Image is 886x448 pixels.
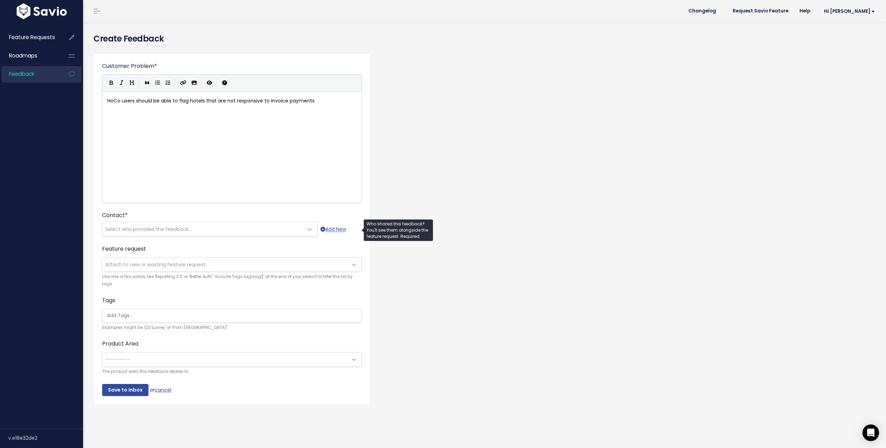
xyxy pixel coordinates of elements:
button: Toggle Preview [204,78,215,88]
button: Heading [127,78,137,88]
i: | [175,79,176,87]
i: | [201,79,202,87]
label: Feature request [102,245,146,253]
label: Contact [102,211,128,219]
form: or [102,62,362,396]
a: Help [794,6,816,16]
small: Use one or two words, like 'Reporting 2.0' or 'Better Auth'. Include 'tags:tag1,tag2' at the end ... [102,273,362,288]
label: Product Area [102,340,138,348]
span: Feature Requests [9,34,55,41]
a: Hi [PERSON_NAME] [816,6,880,17]
button: Quote [142,78,152,88]
button: Generic List [152,78,163,88]
button: Numbered List [163,78,173,88]
a: cancel [155,386,171,393]
a: Roadmaps [2,48,57,64]
label: Customer Problem [102,62,157,70]
span: Attach to new or existing feature request... [105,261,209,268]
input: Add Tags... [104,312,363,319]
div: Who shared this feedback? You'll see them alongside the feature request. Required. [364,219,433,241]
a: Add New [320,225,346,234]
button: Import an image [189,78,199,88]
div: v.e18e32de2 [8,429,83,447]
button: Markdown Guide [219,78,230,88]
span: Roadmaps [9,52,37,59]
span: Changelog [688,9,716,14]
i: | [139,79,140,87]
small: Examples might be 'Q3 Survey' or 'From [GEOGRAPHIC_DATA]' [102,324,362,331]
small: The product area this feedback relates to [102,368,362,375]
button: Create Link [178,78,189,88]
span: --------- [105,356,130,363]
label: Tags [102,296,115,305]
a: Request Savio Feature [727,6,794,16]
span: Hi [PERSON_NAME] [824,9,875,14]
h4: Create Feedback [93,33,876,45]
span: Feedback [9,70,34,78]
img: logo-white.9d6f32f41409.svg [15,3,69,19]
a: Feedback [2,66,57,82]
input: Save to Inbox [102,384,148,396]
span: Select who provided the feedback... [105,226,192,233]
button: Bold [106,78,116,88]
div: Open Intercom Messenger [862,424,879,441]
span: HoCo users should be able to flag hotels that are not responsive to invoice payments [107,97,315,104]
button: Italic [116,78,127,88]
a: Feature Requests [2,29,57,45]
